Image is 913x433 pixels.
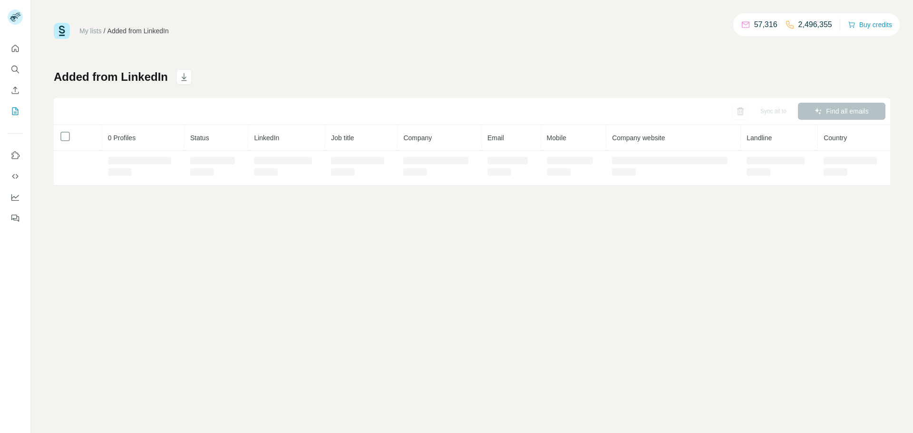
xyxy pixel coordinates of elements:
[79,27,102,35] a: My lists
[403,134,432,142] span: Company
[8,147,23,164] button: Use Surfe on LinkedIn
[8,40,23,57] button: Quick start
[754,19,777,30] p: 57,316
[8,189,23,206] button: Dashboard
[54,69,168,85] h1: Added from LinkedIn
[8,82,23,99] button: Enrich CSV
[107,26,169,36] div: Added from LinkedIn
[54,23,70,39] img: Surfe Logo
[104,26,106,36] li: /
[747,134,772,142] span: Landline
[824,134,847,142] span: Country
[612,134,665,142] span: Company website
[190,134,209,142] span: Status
[798,19,832,30] p: 2,496,355
[8,210,23,227] button: Feedback
[8,61,23,78] button: Search
[487,134,504,142] span: Email
[331,134,354,142] span: Job title
[8,103,23,120] button: My lists
[848,18,892,31] button: Buy credits
[8,168,23,185] button: Use Surfe API
[254,134,279,142] span: LinkedIn
[547,134,566,142] span: Mobile
[108,134,136,142] span: 0 Profiles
